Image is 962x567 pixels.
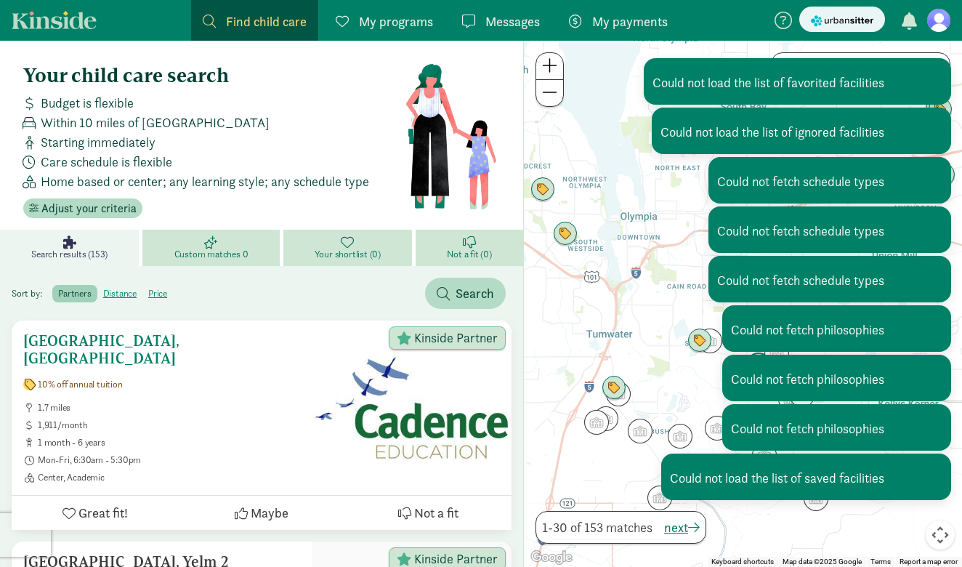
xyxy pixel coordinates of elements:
[926,520,955,550] button: Map camera controls
[628,419,652,443] div: Click to see details
[811,13,873,28] img: urbansitter_logo_small.svg
[12,287,50,299] span: Sort by:
[711,557,774,567] button: Keyboard shortcuts
[315,249,381,260] span: Your shortlist (0)
[708,206,951,253] div: Could not fetch schedule types
[900,558,958,566] a: Report a map error
[456,283,494,303] span: Search
[542,518,652,537] span: 1-30 of 153 matches
[722,305,951,352] div: Could not fetch philosophies
[38,379,123,390] span: 10% off annual tuition
[553,222,578,246] div: Click to see details
[708,256,951,302] div: Could not fetch schedule types
[783,558,862,566] span: Map data ©2025 Google
[41,93,134,113] span: Budget is flexible
[652,108,951,154] div: Could not load the list of ignored facilities
[414,552,498,566] span: Kinside Partner
[38,472,300,483] span: Center, Academic
[584,410,609,435] div: Click to see details
[31,249,108,260] span: Search results (153)
[41,152,172,172] span: Care schedule is flexible
[78,503,128,523] span: Great fit!
[425,278,506,309] button: Search
[52,285,97,302] label: partners
[592,12,668,31] span: My payments
[414,503,458,523] span: Not a fit
[41,172,369,191] span: Home based or center; any learning style; any schedule type
[722,404,951,451] div: Could not fetch philosophies
[414,331,498,345] span: Kinside Partner
[528,548,575,567] a: Open this area in Google Maps (opens a new window)
[661,454,951,500] div: Could not load the list of saved facilities
[174,249,248,260] span: Custom matches 0
[764,342,789,366] div: Click to see details
[12,11,97,29] a: Kinside
[23,332,300,367] h5: [GEOGRAPHIC_DATA], [GEOGRAPHIC_DATA]
[41,113,270,132] span: Within 10 miles of [GEOGRAPHIC_DATA]
[345,496,512,530] button: Not a fit
[359,12,433,31] span: My programs
[870,558,891,566] a: Terms
[528,548,575,567] img: Google
[594,406,618,431] div: Click to see details
[226,12,307,31] span: Find child care
[38,402,300,414] span: 1.7 miles
[447,249,491,260] span: Not a fit (0)
[38,454,300,466] span: Mon-Fri, 6:30am - 5:30pm
[647,486,672,510] div: Click to see details
[251,503,288,523] span: Maybe
[931,163,955,188] div: Click to see details
[530,177,555,202] div: Click to see details
[41,132,155,152] span: Starting immediately
[283,230,416,266] a: Your shortlist (0)
[485,12,540,31] span: Messages
[687,329,712,353] div: Click to see details
[178,496,344,530] button: Maybe
[602,376,626,401] div: Click to see details
[664,518,700,537] button: next
[745,353,772,380] div: Click to see details
[97,285,142,302] label: distance
[928,97,953,122] div: Click to see details
[41,200,137,217] span: Adjust your criteria
[705,416,729,441] div: Click to see details
[142,230,283,266] a: Custom matches 0
[606,382,631,406] div: Click to see details
[23,64,405,87] h4: Your child care search
[38,437,300,449] span: 1 month - 6 years
[644,58,951,105] div: Could not load the list of favorited facilities
[23,198,142,219] button: Adjust your criteria
[38,419,300,431] span: 1,911/month
[12,496,178,530] button: Great fit!
[722,355,951,401] div: Could not fetch philosophies
[708,157,951,204] div: Could not fetch schedule types
[142,285,173,302] label: price
[668,424,692,449] div: Click to see details
[416,230,523,266] a: Not a fit (0)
